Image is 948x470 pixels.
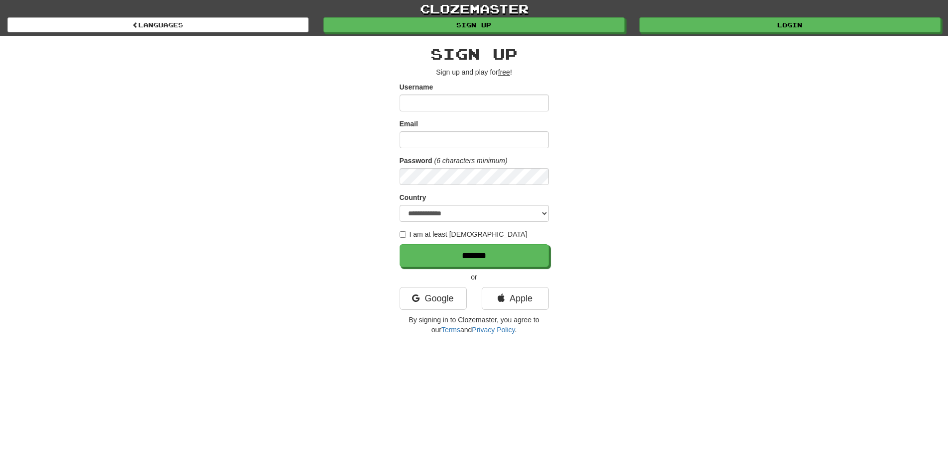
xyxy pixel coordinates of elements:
a: Privacy Policy [472,326,515,334]
input: I am at least [DEMOGRAPHIC_DATA] [400,231,406,238]
label: Country [400,192,426,202]
p: By signing in to Clozemaster, you agree to our and . [400,315,549,335]
a: Languages [7,17,309,32]
label: I am at least [DEMOGRAPHIC_DATA] [400,229,527,239]
a: Sign up [323,17,625,32]
a: Terms [441,326,460,334]
p: or [400,272,549,282]
a: Apple [482,287,549,310]
label: Email [400,119,418,129]
label: Username [400,82,433,92]
em: (6 characters minimum) [434,157,508,165]
p: Sign up and play for ! [400,67,549,77]
a: Login [639,17,941,32]
h2: Sign up [400,46,549,62]
u: free [498,68,510,76]
label: Password [400,156,432,166]
a: Google [400,287,467,310]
